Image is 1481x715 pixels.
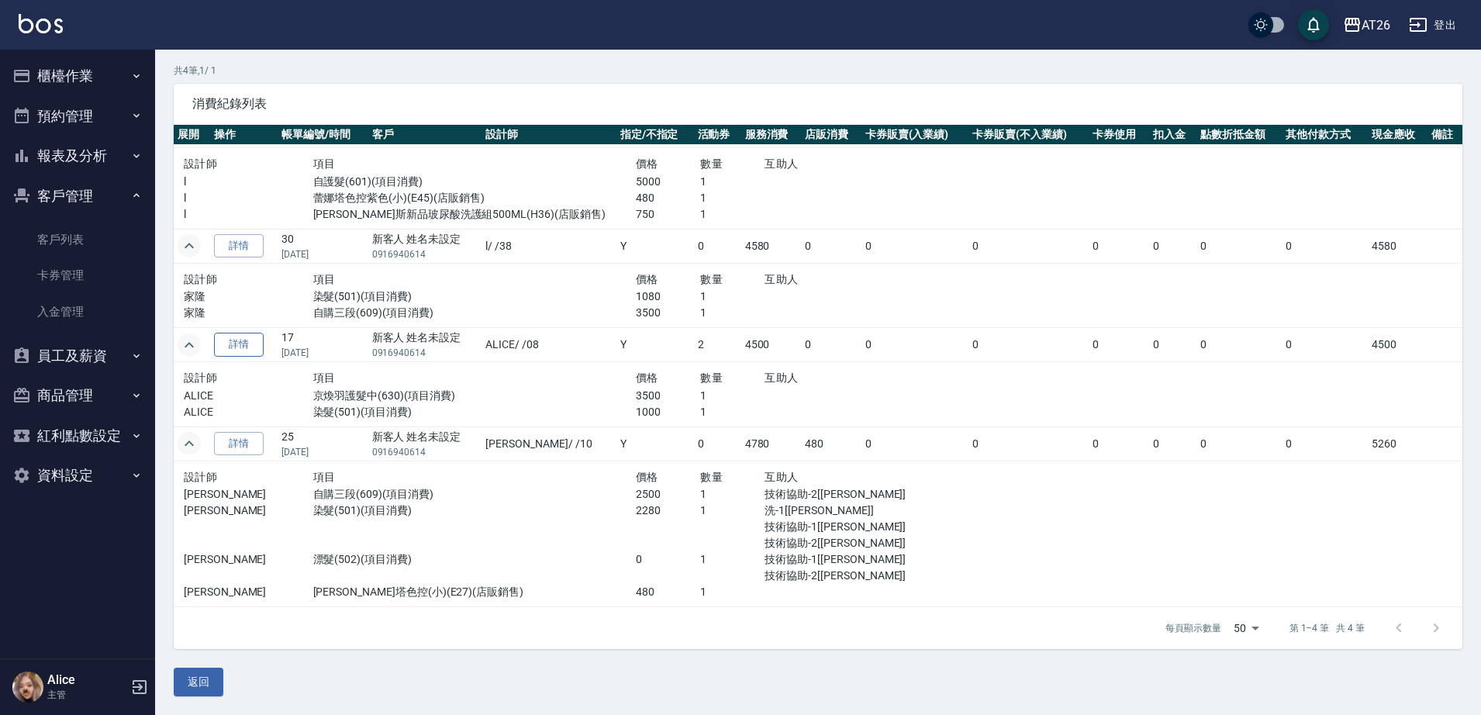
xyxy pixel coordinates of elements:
a: 詳情 [214,333,264,357]
p: [PERSON_NAME] [184,584,313,600]
p: 洗-1[[PERSON_NAME]] [765,503,958,519]
p: 480 [636,190,700,206]
p: 漂髮(502)(項目消費) [313,551,636,568]
p: 第 1–4 筆 共 4 筆 [1289,621,1365,635]
td: 25 [278,427,368,461]
td: 4580 [741,229,802,263]
button: 資料設定 [6,455,149,496]
p: 共 4 筆, 1 / 1 [174,64,1462,78]
span: 互助人 [765,273,798,285]
p: 1000 [636,404,700,420]
div: 50 [1227,607,1265,649]
img: Logo [19,14,63,33]
p: [DATE] [281,247,364,261]
span: 數量 [700,471,723,483]
p: 染髮(501)(項目消費) [313,288,636,305]
p: ALICE [184,404,313,420]
div: AT26 [1362,16,1390,35]
span: 項目 [313,471,336,483]
td: 0 [968,427,1089,461]
span: 設計師 [184,157,217,170]
p: 自購三段(609)(項目消費) [313,305,636,321]
button: 客戶管理 [6,176,149,216]
p: [DATE] [281,445,364,459]
th: 卡券使用 [1089,125,1149,145]
p: 3500 [636,305,700,321]
td: 4780 [741,427,802,461]
p: [PERSON_NAME]塔色控(小)(E27)(店販銷售) [313,584,636,600]
td: 4500 [741,328,802,362]
p: 5000 [636,174,700,190]
span: 價格 [636,157,658,170]
td: Y [616,229,694,263]
td: 新客人 姓名未設定 [368,427,482,461]
td: 0 [861,328,969,362]
p: 染髮(501)(項目消費) [313,503,636,519]
p: 3500 [636,388,700,404]
td: 0 [801,229,861,263]
p: l [184,206,313,223]
span: 設計師 [184,273,217,285]
td: 0 [1282,328,1367,362]
p: 自購三段(609)(項目消費) [313,486,636,503]
td: 0 [968,229,1089,263]
button: 預約管理 [6,96,149,136]
p: 技術協助-2[[PERSON_NAME]] [765,535,958,551]
td: ALICE / /08 [482,328,616,362]
img: Person [12,672,43,703]
a: 入金管理 [6,294,149,330]
button: 報表及分析 [6,136,149,176]
p: 1 [700,584,765,600]
td: 4580 [1368,229,1428,263]
span: 價格 [636,273,658,285]
p: 主管 [47,688,126,702]
th: 操作 [210,125,278,145]
p: 0916940614 [372,445,478,459]
p: 1 [700,404,765,420]
td: 0 [1282,229,1367,263]
td: 4500 [1368,328,1428,362]
td: 0 [1196,328,1282,362]
th: 設計師 [482,125,616,145]
p: [PERSON_NAME]斯新品玻尿酸洗護組500ML(H36)(店販銷售) [313,206,636,223]
td: 0 [694,427,741,461]
p: 0916940614 [372,247,478,261]
p: [DATE] [281,346,364,360]
td: 0 [1149,229,1196,263]
button: 員工及薪資 [6,336,149,376]
p: 1 [700,190,765,206]
th: 扣入金 [1149,125,1196,145]
td: 0 [1089,229,1149,263]
td: 0 [801,328,861,362]
td: 0 [861,229,969,263]
button: AT26 [1337,9,1396,41]
span: 數量 [700,273,723,285]
p: 技術協助-1[[PERSON_NAME]] [765,519,958,535]
td: 0 [1149,328,1196,362]
a: 詳情 [214,234,264,258]
td: 0 [861,427,969,461]
span: 數量 [700,157,723,170]
a: 客戶列表 [6,222,149,257]
span: 項目 [313,273,336,285]
a: 詳情 [214,432,264,456]
p: 1 [700,206,765,223]
p: 家隆 [184,288,313,305]
th: 帳單編號/時間 [278,125,368,145]
button: 紅利點數設定 [6,416,149,456]
td: 2 [694,328,741,362]
th: 卡券販賣(不入業績) [968,125,1089,145]
th: 其他付款方式 [1282,125,1367,145]
th: 卡券販賣(入業績) [861,125,969,145]
td: Y [616,328,694,362]
td: Y [616,427,694,461]
td: 0 [1089,328,1149,362]
td: 0 [968,328,1089,362]
a: 卡券管理 [6,257,149,293]
p: 每頁顯示數量 [1165,621,1221,635]
p: 1 [700,174,765,190]
p: 1 [700,551,765,568]
p: 1 [700,486,765,503]
span: 項目 [313,371,336,384]
p: 480 [636,584,700,600]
